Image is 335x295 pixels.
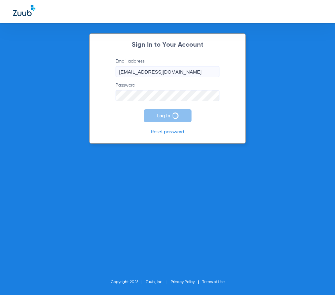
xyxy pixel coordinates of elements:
[116,90,219,101] input: Password
[303,264,335,295] iframe: Chat Widget
[146,279,171,285] li: Zuub, Inc.
[144,109,192,122] button: Log In
[151,130,184,134] a: Reset password
[116,82,219,101] label: Password
[106,42,229,48] h2: Sign In to Your Account
[111,279,146,285] li: Copyright 2025
[13,5,35,16] img: Zuub Logo
[171,280,195,284] a: Privacy Policy
[202,280,225,284] a: Terms of Use
[116,66,219,77] input: Email address
[116,58,219,77] label: Email address
[157,113,170,118] span: Log In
